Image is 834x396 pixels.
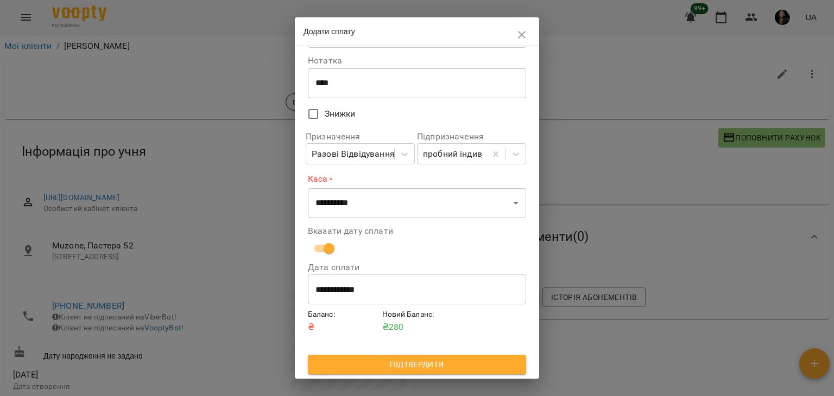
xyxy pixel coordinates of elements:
[325,107,356,120] span: Знижки
[308,56,526,65] label: Нотатка
[417,132,526,141] label: Підпризначення
[308,173,526,186] label: Каса
[382,321,452,334] p: ₴ 280
[423,148,482,161] div: пробний індив
[308,227,526,235] label: Вказати дату сплати
[308,263,526,272] label: Дата сплати
[308,321,378,334] p: ₴
[382,309,452,321] h6: Новий Баланс :
[304,27,355,36] span: Додати сплату
[306,132,415,141] label: Призначення
[312,148,395,161] div: Разові Відвідування
[317,358,517,371] span: Підтвердити
[308,355,526,374] button: Підтвердити
[308,309,378,321] h6: Баланс :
